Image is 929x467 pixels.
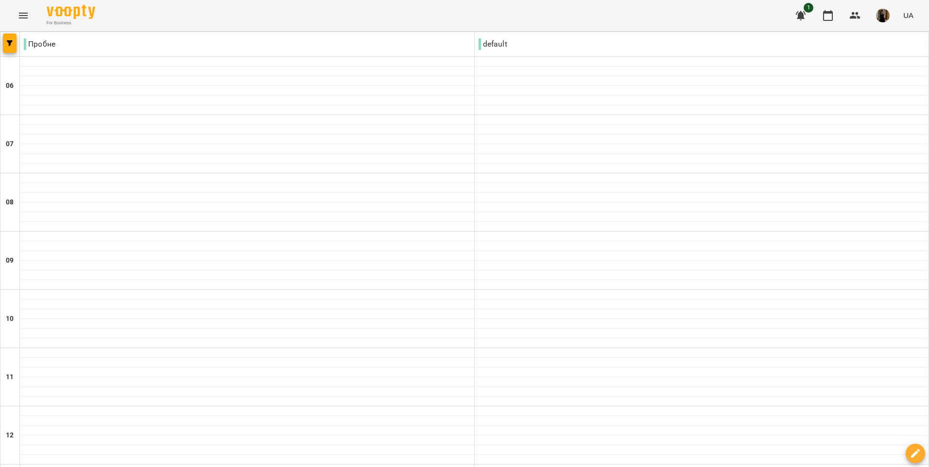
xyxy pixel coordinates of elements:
[6,430,14,441] h6: 12
[804,3,813,13] span: 1
[6,372,14,383] h6: 11
[876,9,890,22] img: 283d04c281e4d03bc9b10f0e1c453e6b.jpg
[479,38,507,50] p: default
[6,314,14,324] h6: 10
[899,6,917,24] button: UA
[6,139,14,150] h6: 07
[6,197,14,208] h6: 08
[12,4,35,27] button: Menu
[6,255,14,266] h6: 09
[47,20,95,26] span: For Business
[6,81,14,91] h6: 06
[47,5,95,19] img: Voopty Logo
[24,38,55,50] p: Пробне
[903,10,913,20] span: UA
